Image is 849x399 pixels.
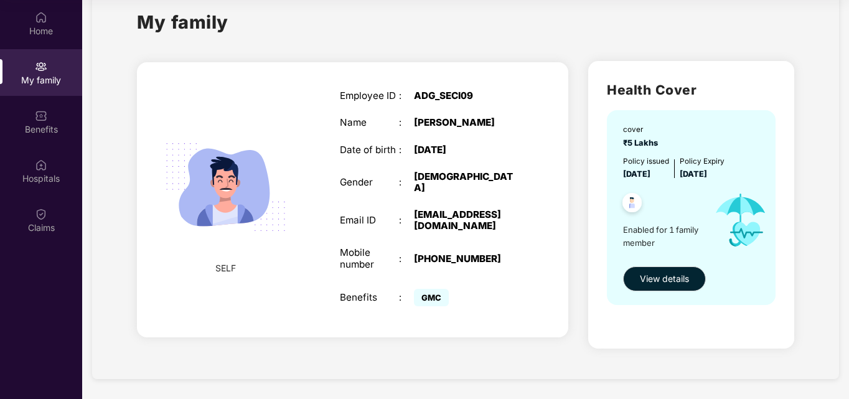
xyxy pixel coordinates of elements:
[340,177,400,188] div: Gender
[399,90,414,101] div: :
[623,156,669,167] div: Policy issued
[340,215,400,226] div: Email ID
[623,223,704,249] span: Enabled for 1 family member
[640,272,689,286] span: View details
[623,169,650,179] span: [DATE]
[340,90,400,101] div: Employee ID
[137,8,228,36] h1: My family
[617,189,647,220] img: svg+xml;base64,PHN2ZyB4bWxucz0iaHR0cDovL3d3dy53My5vcmcvMjAwMC9zdmciIHdpZHRoPSI0OC45NDMiIGhlaWdodD...
[623,138,662,148] span: ₹5 Lakhs
[35,158,47,171] img: svg+xml;base64,PHN2ZyBpZD0iSG9zcGl0YWxzIiB4bWxucz0iaHR0cDovL3d3dy53My5vcmcvMjAwMC9zdmciIHdpZHRoPS...
[35,60,47,72] img: svg+xml;base64,PHN2ZyB3aWR0aD0iMjAiIGhlaWdodD0iMjAiIHZpZXdCb3g9IjAgMCAyMCAyMCIgZmlsbD0ibm9uZSIgeG...
[704,181,777,260] img: icon
[215,261,236,275] span: SELF
[35,207,47,220] img: svg+xml;base64,PHN2ZyBpZD0iQ2xhaW0iIHhtbG5zPSJodHRwOi8vd3d3LnczLm9yZy8yMDAwL3N2ZyIgd2lkdGg9IjIwIi...
[340,292,400,303] div: Benefits
[414,90,518,101] div: ADG_SECI09
[680,156,725,167] div: Policy Expiry
[414,171,518,194] div: [DEMOGRAPHIC_DATA]
[414,144,518,156] div: [DATE]
[680,169,707,179] span: [DATE]
[623,124,662,136] div: cover
[607,80,776,100] h2: Health Cover
[340,144,400,156] div: Date of birth
[340,247,400,270] div: Mobile number
[623,266,706,291] button: View details
[414,209,518,232] div: [EMAIL_ADDRESS][DOMAIN_NAME]
[340,117,400,128] div: Name
[414,253,518,265] div: [PHONE_NUMBER]
[399,215,414,226] div: :
[414,289,449,306] span: GMC
[151,113,300,261] img: svg+xml;base64,PHN2ZyB4bWxucz0iaHR0cDovL3d3dy53My5vcmcvMjAwMC9zdmciIHdpZHRoPSIyMjQiIGhlaWdodD0iMT...
[414,117,518,128] div: [PERSON_NAME]
[399,177,414,188] div: :
[399,253,414,265] div: :
[399,292,414,303] div: :
[399,117,414,128] div: :
[35,11,47,23] img: svg+xml;base64,PHN2ZyBpZD0iSG9tZSIgeG1sbnM9Imh0dHA6Ly93d3cudzMub3JnLzIwMDAvc3ZnIiB3aWR0aD0iMjAiIG...
[399,144,414,156] div: :
[35,109,47,121] img: svg+xml;base64,PHN2ZyBpZD0iQmVuZWZpdHMiIHhtbG5zPSJodHRwOi8vd3d3LnczLm9yZy8yMDAwL3N2ZyIgd2lkdGg9Ij...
